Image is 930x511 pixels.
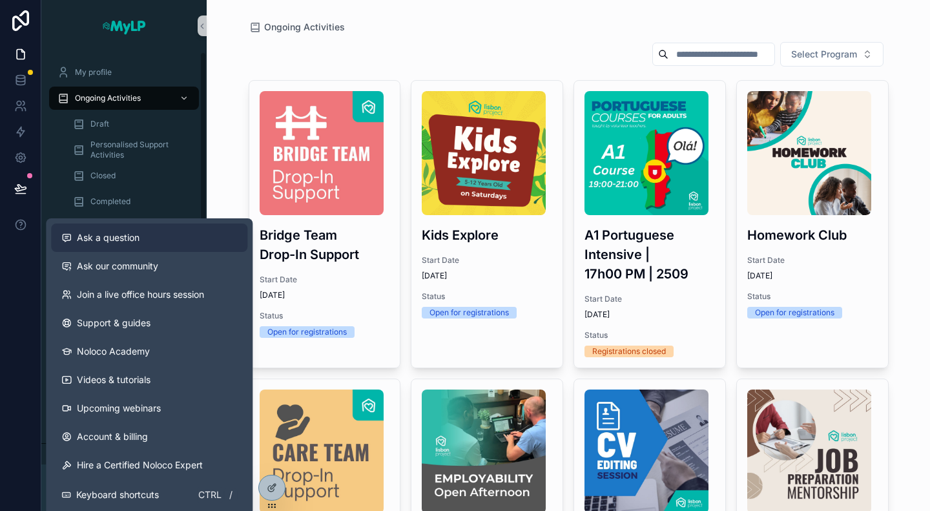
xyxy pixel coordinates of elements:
button: Select Button [780,42,883,67]
a: Completed [65,190,199,213]
a: Closed [65,164,199,187]
a: Account & billing [51,422,247,451]
span: Ask our community [77,260,158,273]
img: 4.jpg [584,91,708,215]
a: Ongoing Activities [49,87,199,110]
a: HWC-Logo---Main-Version.pngHomework ClubStart Date[DATE]StatusOpen for registrations [736,80,889,368]
span: Start Date [422,255,552,266]
a: 4.jpgA1 Portuguese Intensive | 17h00 PM | 2509Start Date[DATE]StatusRegistrations closed [573,80,726,368]
button: Hire a Certified Noloco Expert [51,451,247,479]
span: Draft [90,119,109,129]
a: Ask our community [51,252,247,280]
span: Status [747,291,878,302]
img: BRIDGE.jpg [260,91,384,215]
span: Upcoming webinars [77,402,161,415]
div: Registrations closed [592,346,666,357]
img: MyLP-Kids-Explore.png [422,91,546,215]
span: Start Date [584,294,715,304]
button: Keyboard shortcutsCtrl/ [51,479,247,510]
a: Noloco Academy [51,337,247,366]
a: Upcoming webinars [51,394,247,422]
div: Open for registrations [755,307,834,318]
a: Draft [65,112,199,136]
span: Keyboard shortcuts [76,488,159,501]
a: Support & guides [51,309,247,337]
span: / [225,490,236,500]
span: Completed [90,196,130,207]
a: Powered by [41,443,207,464]
span: Ongoing Activities [264,21,345,34]
span: Status [260,311,390,321]
span: [DATE] [747,271,878,281]
span: Noloco Academy [77,345,150,358]
div: scrollable content [41,52,207,443]
span: Closed [90,171,116,181]
span: [DATE] [260,290,390,300]
h3: A1 Portuguese Intensive | 17h00 PM | 2509 [584,225,715,284]
img: App logo [101,16,147,36]
span: Ongoing Activities [75,93,141,103]
span: Status [422,291,552,302]
a: MyLP-Kids-Explore.pngKids ExploreStart Date[DATE]StatusOpen for registrations [411,80,563,368]
span: My profile [75,67,112,78]
span: [DATE] [422,271,552,281]
h3: Homework Club [747,225,878,245]
a: All Activities [65,216,199,239]
div: Open for registrations [429,307,509,318]
a: Ongoing Activities [249,21,345,34]
div: Open for registrations [267,326,347,338]
span: Ask a question [77,231,139,244]
span: Start Date [747,255,878,266]
h3: Kids Explore [422,225,552,245]
button: Ask a question [51,224,247,252]
a: Videos & tutorials [51,366,247,394]
span: Account & billing [77,430,148,443]
span: Videos & tutorials [77,373,150,386]
a: Join a live office hours session [51,280,247,309]
span: [DATE] [584,309,715,320]
span: Start Date [260,275,390,285]
span: Personalised Support Activities [90,140,186,160]
span: Status [584,330,715,340]
span: Support & guides [77,317,150,329]
a: Personalised Support Activities [65,138,199,162]
span: Hire a Certified Noloco Expert [77,459,203,472]
a: BRIDGE.jpgBridge Team Drop-In SupportStart Date[DATE]StatusOpen for registrations [249,80,401,368]
h3: Bridge Team Drop-In Support [260,225,390,264]
img: HWC-Logo---Main-Version.png [747,91,871,215]
a: My profile [49,61,199,84]
span: Select Program [791,48,857,61]
span: Ctrl [197,487,223,503]
span: Join a live office hours session [77,288,204,301]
